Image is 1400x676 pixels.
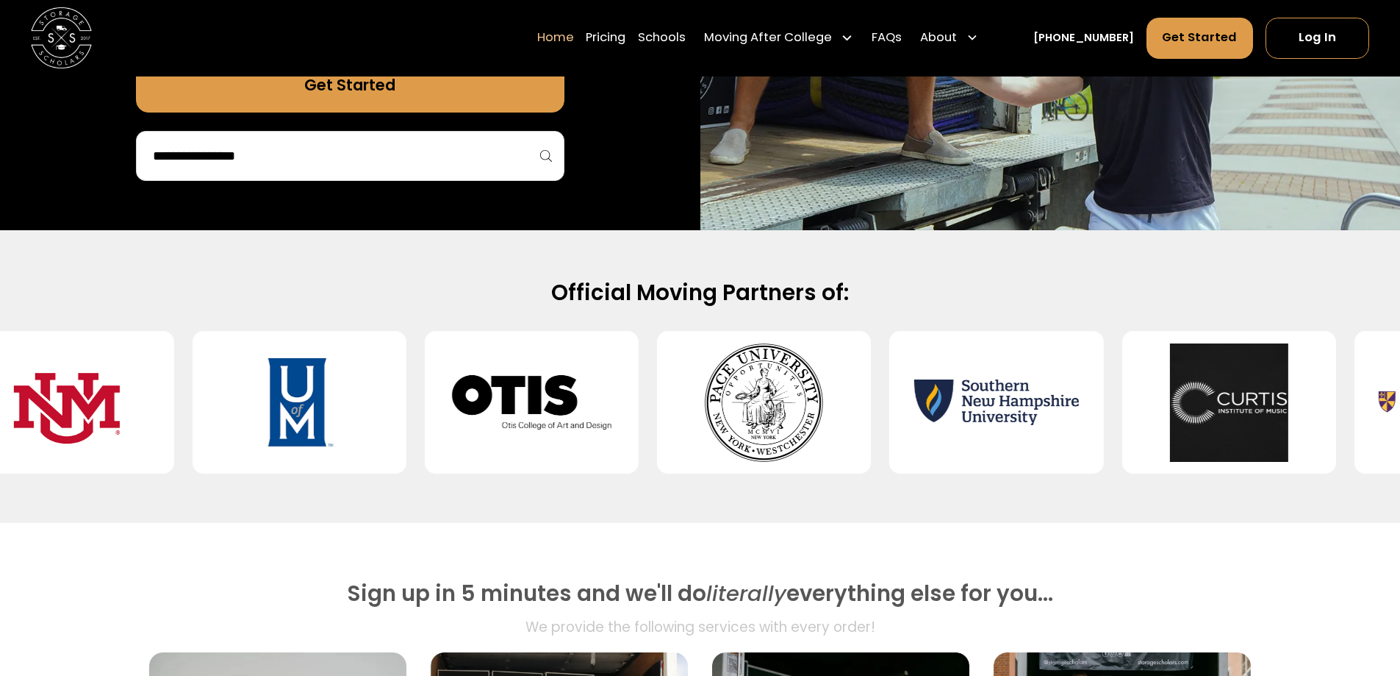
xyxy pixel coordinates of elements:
[698,17,860,60] div: Moving After College
[1146,344,1312,462] img: Curtis Institute of Music
[704,29,832,48] div: Moving After College
[211,279,1190,307] h2: Official Moving Partners of:
[586,17,625,60] a: Pricing
[1146,18,1254,59] a: Get Started
[638,17,686,60] a: Schools
[681,344,847,462] img: Pace University - Pleasantville
[872,17,902,60] a: FAQs
[1033,30,1134,46] a: [PHONE_NUMBER]
[449,344,614,462] img: Otis College of Art and Design
[1266,18,1369,59] a: Log In
[136,57,564,113] a: Get Started
[348,580,1053,608] h2: Sign up in 5 minutes and we'll do everything else for you...
[706,578,786,608] span: literally
[348,617,1053,638] p: We provide the following services with every order!
[537,17,574,60] a: Home
[914,17,985,60] div: About
[914,344,1080,462] img: Southern New Hampshire University
[217,344,382,462] img: University of Memphis
[920,29,957,48] div: About
[31,7,92,68] img: Storage Scholars main logo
